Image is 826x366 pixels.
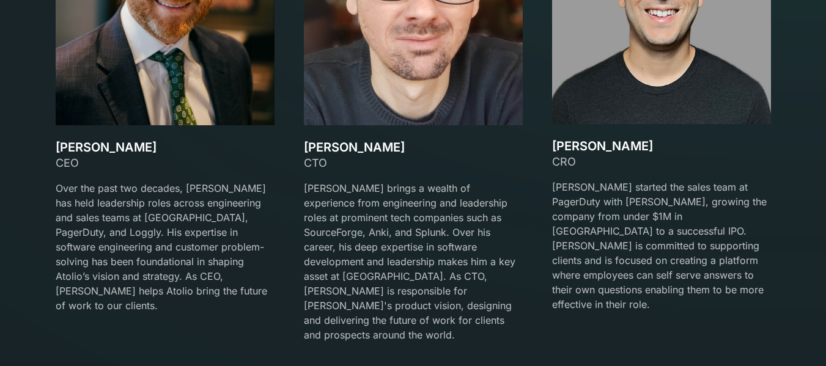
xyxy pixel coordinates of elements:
h3: [PERSON_NAME] [304,140,523,155]
h3: [PERSON_NAME] [56,140,275,155]
div: CTO [304,155,523,171]
iframe: Chat Widget [765,307,826,366]
p: Over the past two decades, [PERSON_NAME] has held leadership roles across engineering and sales t... [56,181,275,313]
h3: [PERSON_NAME] [552,139,771,153]
p: [PERSON_NAME] brings a wealth of experience from engineering and leadership roles at prominent te... [304,181,523,342]
div: CEO [56,155,275,171]
div: CRO [552,153,771,170]
p: [PERSON_NAME] started the sales team at PagerDuty with [PERSON_NAME], growing the company from un... [552,180,771,312]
